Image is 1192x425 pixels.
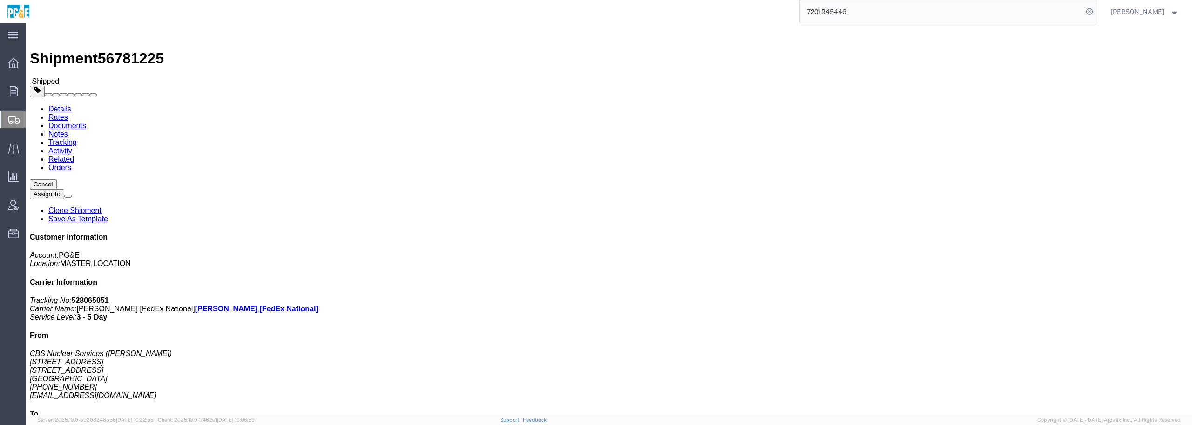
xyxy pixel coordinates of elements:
span: Copyright © [DATE]-[DATE] Agistix Inc., All Rights Reserved [1037,416,1181,424]
button: [PERSON_NAME] [1111,6,1179,17]
img: logo [7,5,30,19]
input: Search for shipment number, reference number [800,0,1083,23]
iframe: FS Legacy Container [26,23,1192,415]
span: [DATE] 10:22:58 [116,417,154,423]
a: Support [500,417,523,423]
span: [DATE] 10:06:59 [217,417,255,423]
a: Feedback [523,417,547,423]
span: Client: 2025.19.0-1f462a1 [158,417,255,423]
span: Server: 2025.19.0-b9208248b56 [37,417,154,423]
span: Wendy Hetrick [1111,7,1164,17]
